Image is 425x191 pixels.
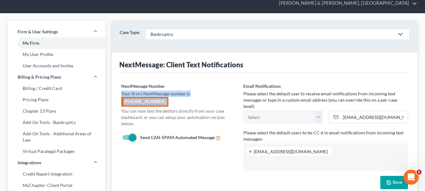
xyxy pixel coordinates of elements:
[8,26,105,37] a: Firm & User Settings
[18,29,58,35] span: Firm & User Settings
[121,91,190,96] span: Your firm's NextMessage number is
[8,37,105,49] a: My Firm
[243,130,408,142] div: Please select the default users to be CC-d in email notifications from incoming text messages:
[8,105,105,117] a: Chapter 13 Plans
[8,128,105,146] a: Add-On Tools - Additional Areas of Law
[8,60,105,71] a: User Accounts and Invites
[8,168,105,180] a: Credit Report Integration
[8,146,105,157] a: Virtual Paralegal Packages
[8,83,105,94] a: Billing / Credit Card
[119,60,410,69] div: NextMessage: Client Text Notifications
[8,117,105,128] a: Add-On Tools - Bankruptcy
[254,149,328,154] div: [EMAIL_ADDRESS][DOMAIN_NAME]
[416,170,422,175] span: 1
[341,111,408,123] input: Enter custom email...
[120,29,140,40] label: Case Type:
[8,71,105,83] a: Billing & Pricing Plans
[380,176,408,189] button: Save
[8,49,105,60] a: My User Profile
[18,74,61,80] span: Billing & Pricing Plans
[121,97,168,107] span: [PHONE_NUMBER]
[8,180,105,191] a: MyChapter: Client Portal
[150,31,394,37] div: Bankruptcy
[243,91,408,110] div: Please select the default user to receive email notifications from incoming text messages or type...
[8,94,105,105] a: Pricing Plans
[121,83,165,89] label: NextMessage Number
[140,135,215,140] strong: Send CAN-SPAM Automated Message
[121,108,237,127] div: You can now text the debtors directly from your case dashboard, or you can setup your automation ...
[404,170,419,185] iframe: Intercom live chat
[18,160,41,166] span: Integrations
[8,157,105,168] a: Integrations
[243,83,281,89] label: Email Notifications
